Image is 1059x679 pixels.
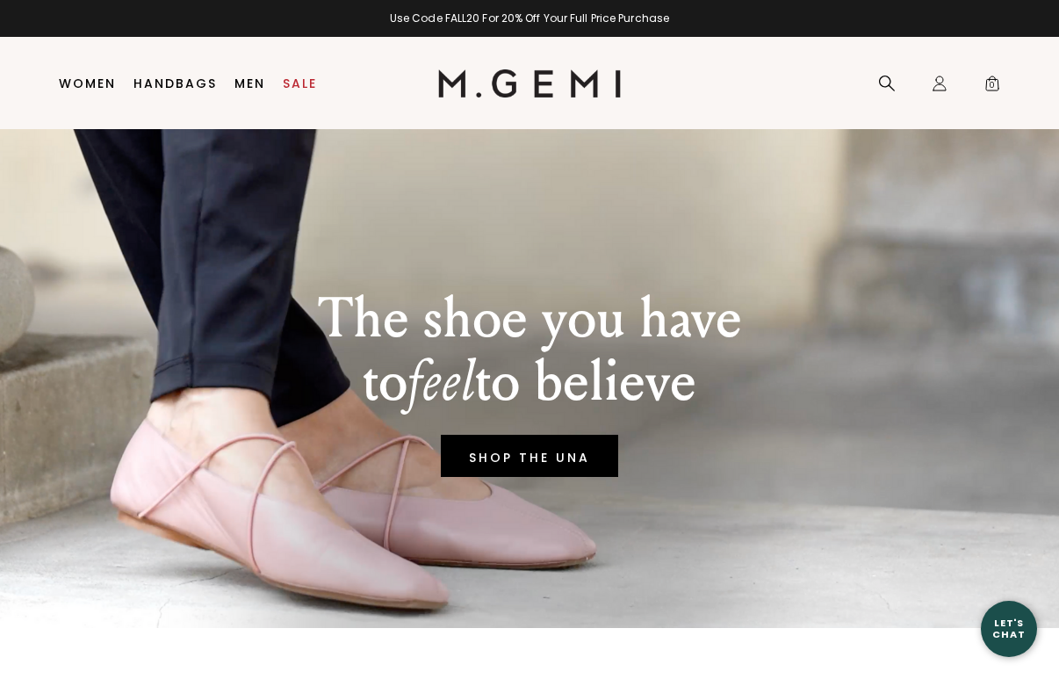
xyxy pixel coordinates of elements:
[59,76,116,90] a: Women
[407,348,475,415] em: feel
[441,435,618,477] a: SHOP THE UNA
[438,69,622,98] img: M.Gemi
[283,76,317,90] a: Sale
[983,78,1001,96] span: 0
[981,618,1037,639] div: Let's Chat
[234,76,265,90] a: Men
[318,287,742,350] p: The shoe you have
[133,76,217,90] a: Handbags
[318,350,742,414] p: to to believe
